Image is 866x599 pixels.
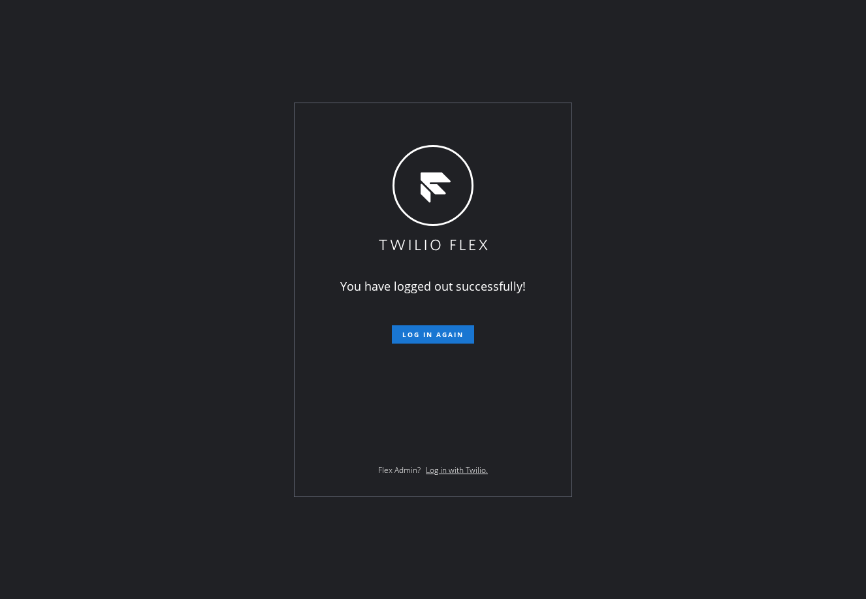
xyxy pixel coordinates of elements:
span: Log in again [402,330,464,339]
span: Flex Admin? [378,464,421,476]
a: Log in with Twilio. [426,464,488,476]
span: You have logged out successfully! [340,278,526,294]
button: Log in again [392,325,474,344]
